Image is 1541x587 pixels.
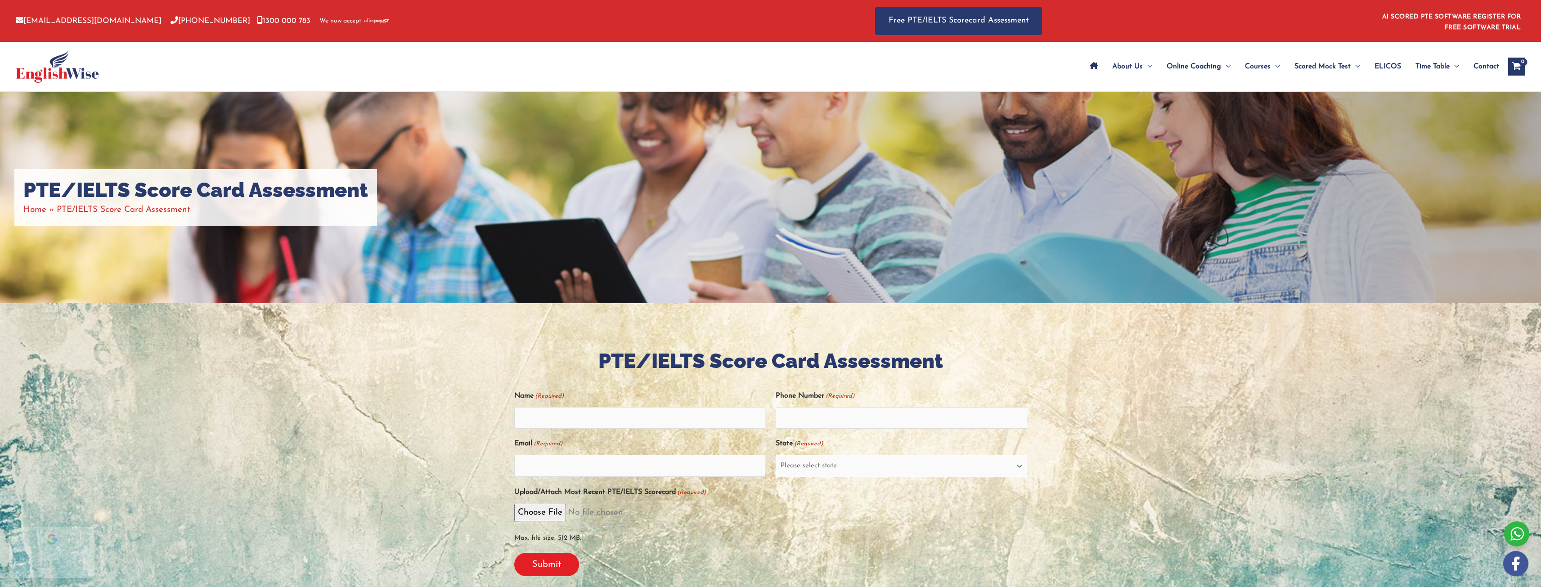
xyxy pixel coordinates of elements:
span: Max. file size: 512 MB. [514,525,1027,546]
a: [EMAIL_ADDRESS][DOMAIN_NAME] [16,17,162,25]
a: CoursesMenu Toggle [1238,51,1287,82]
a: Scored Mock TestMenu Toggle [1287,51,1367,82]
label: Email [514,436,562,451]
span: (Required) [825,389,855,403]
a: 1300 000 783 [257,17,310,25]
span: (Required) [533,436,562,451]
span: Menu Toggle [1271,51,1280,82]
span: About Us [1112,51,1143,82]
span: Online Coaching [1167,51,1221,82]
span: (Required) [794,436,823,451]
img: cropped-ew-logo [16,50,99,83]
a: Contact [1466,51,1499,82]
span: Courses [1245,51,1271,82]
aside: Header Widget 1 [1377,6,1525,36]
span: Menu Toggle [1221,51,1231,82]
span: Scored Mock Test [1294,51,1351,82]
h1: PTE/IELTS Score Card Assessment [23,178,368,202]
a: Home [23,206,46,214]
img: Afterpay-Logo [364,18,389,23]
label: Phone Number [776,389,854,403]
h2: PTE/IELTS Score Card Assessment [514,348,1027,375]
span: Menu Toggle [1351,51,1360,82]
span: Time Table [1415,51,1450,82]
a: ELICOS [1367,51,1408,82]
a: Free PTE/IELTS Scorecard Assessment [875,7,1042,35]
a: Time TableMenu Toggle [1408,51,1466,82]
span: Contact [1474,51,1499,82]
a: AI SCORED PTE SOFTWARE REGISTER FOR FREE SOFTWARE TRIAL [1382,13,1521,31]
span: (Required) [534,389,564,403]
span: We now accept [319,17,361,26]
nav: Site Navigation: Main Menu [1083,51,1499,82]
img: white-facebook.png [1503,551,1528,576]
span: (Required) [676,485,706,500]
input: Submit [514,553,579,576]
label: State [776,436,823,451]
span: Menu Toggle [1450,51,1459,82]
span: ELICOS [1375,51,1401,82]
a: About UsMenu Toggle [1105,51,1159,82]
span: PTE/IELTS Score Card Assessment [57,206,190,214]
a: Online CoachingMenu Toggle [1159,51,1238,82]
span: Menu Toggle [1143,51,1152,82]
a: View Shopping Cart, empty [1508,58,1525,76]
nav: Breadcrumbs [23,202,368,217]
a: [PHONE_NUMBER] [171,17,250,25]
label: Name [514,389,564,403]
label: Upload/Attach Most Recent PTE/IELTS Scorecard [514,485,706,500]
